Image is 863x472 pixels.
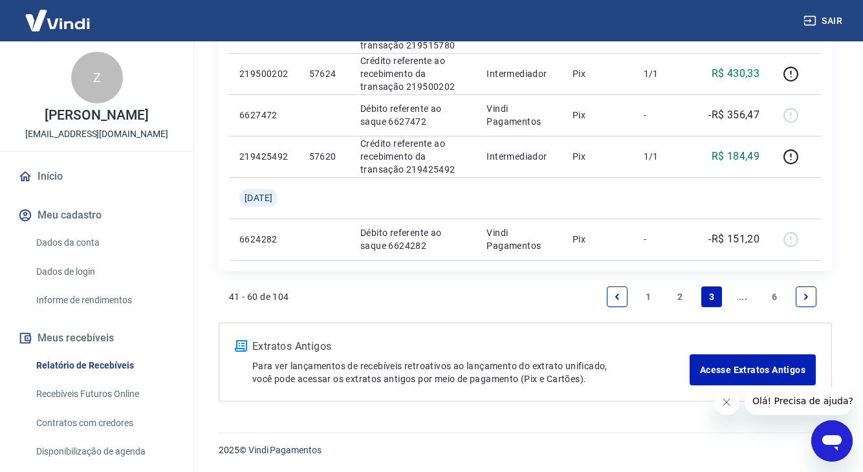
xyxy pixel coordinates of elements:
p: 219425492 [239,150,289,163]
p: 219500202 [239,67,289,80]
a: Jump forward [733,286,754,307]
p: Pix [573,150,623,163]
button: Sair [801,9,847,33]
a: Início [16,162,178,191]
a: Contratos com credores [31,410,178,436]
span: [DATE] [245,191,272,204]
a: Acesse Extratos Antigos [690,354,816,385]
p: 2025 © [219,444,832,457]
a: Vindi Pagamentos [248,445,322,455]
a: Page 6 [764,286,785,307]
a: Recebíveis Futuros Online [31,381,178,407]
p: Intermediador [486,67,552,80]
img: ícone [235,340,247,352]
p: Para ver lançamentos de recebíveis retroativos ao lançamento do extrato unificado, você pode aces... [252,359,690,385]
p: Vindi Pagamentos [486,102,552,128]
a: Previous page [607,286,628,307]
a: Page 3 is your current page [701,286,722,307]
a: Informe de rendimentos [31,287,178,314]
iframe: Button to launch messaging window [811,420,853,462]
p: Pix [573,109,623,122]
p: Crédito referente ao recebimento da transação 219425492 [360,137,466,176]
p: Vindi Pagamentos [486,226,552,252]
p: - [644,109,682,122]
a: Page 2 [670,286,690,307]
p: R$ 430,33 [712,66,760,81]
a: Page 1 [639,286,659,307]
p: Crédito referente ao recebimento da transação 219500202 [360,54,466,93]
p: 6627472 [239,109,289,122]
p: [PERSON_NAME] [45,109,148,122]
span: Olá! Precisa de ajuda? [8,9,109,19]
p: - [644,233,682,246]
p: Intermediador [486,150,552,163]
p: Débito referente ao saque 6624282 [360,226,466,252]
p: 57620 [309,150,340,163]
p: 1/1 [644,150,682,163]
a: Dados da conta [31,230,178,256]
p: 6624282 [239,233,289,246]
p: -R$ 356,47 [708,107,759,123]
p: 41 - 60 de 104 [229,290,289,303]
ul: Pagination [602,281,822,312]
img: Vindi [16,1,100,40]
p: R$ 184,49 [712,149,760,164]
p: 57624 [309,67,340,80]
p: Pix [573,233,623,246]
a: Next page [796,286,816,307]
a: Disponibilização de agenda [31,438,178,465]
p: 1/1 [644,67,682,80]
iframe: Message from company [745,387,853,415]
p: [EMAIL_ADDRESS][DOMAIN_NAME] [25,127,168,141]
button: Meu cadastro [16,201,178,230]
p: Débito referente ao saque 6627472 [360,102,466,128]
a: Relatório de Recebíveis [31,352,178,379]
p: Pix [573,67,623,80]
div: Z [71,52,123,103]
a: Dados de login [31,259,178,285]
p: Extratos Antigos [252,339,690,354]
iframe: Close message [714,389,739,415]
button: Meus recebíveis [16,324,178,352]
p: -R$ 151,20 [708,231,759,247]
